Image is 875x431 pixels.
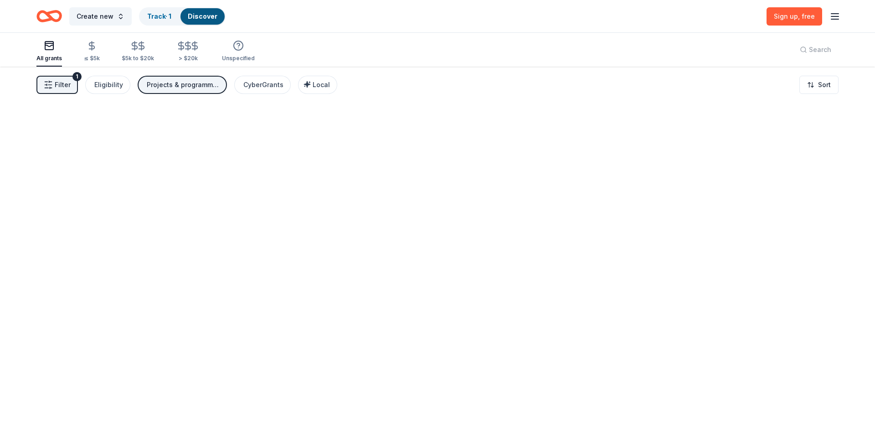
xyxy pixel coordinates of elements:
div: > $20k [176,55,200,62]
button: $5k to $20k [122,37,154,67]
span: Sort [818,79,831,90]
div: CyberGrants [243,79,283,90]
div: Eligibility [94,79,123,90]
span: , free [798,12,815,20]
div: Unspecified [222,55,255,62]
div: Projects & programming [147,79,220,90]
a: Track· 1 [147,12,171,20]
div: All grants [36,55,62,62]
button: ≤ $5k [84,37,100,67]
div: $5k to $20k [122,55,154,62]
button: CyberGrants [234,76,291,94]
button: Local [298,76,337,94]
span: Filter [55,79,71,90]
button: Eligibility [85,76,130,94]
span: Create new [77,11,113,22]
a: Discover [188,12,217,20]
span: Local [313,81,330,88]
div: ≤ $5k [84,55,100,62]
button: Filter1 [36,76,78,94]
button: Create new [69,7,132,26]
a: Sign up, free [767,7,822,26]
button: Track· 1Discover [139,7,226,26]
button: > $20k [176,37,200,67]
span: Sign up [774,12,815,20]
button: Sort [799,76,839,94]
div: 1 [72,72,82,81]
button: Unspecified [222,36,255,67]
button: All grants [36,36,62,67]
button: Projects & programming [138,76,227,94]
a: Home [36,5,62,27]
